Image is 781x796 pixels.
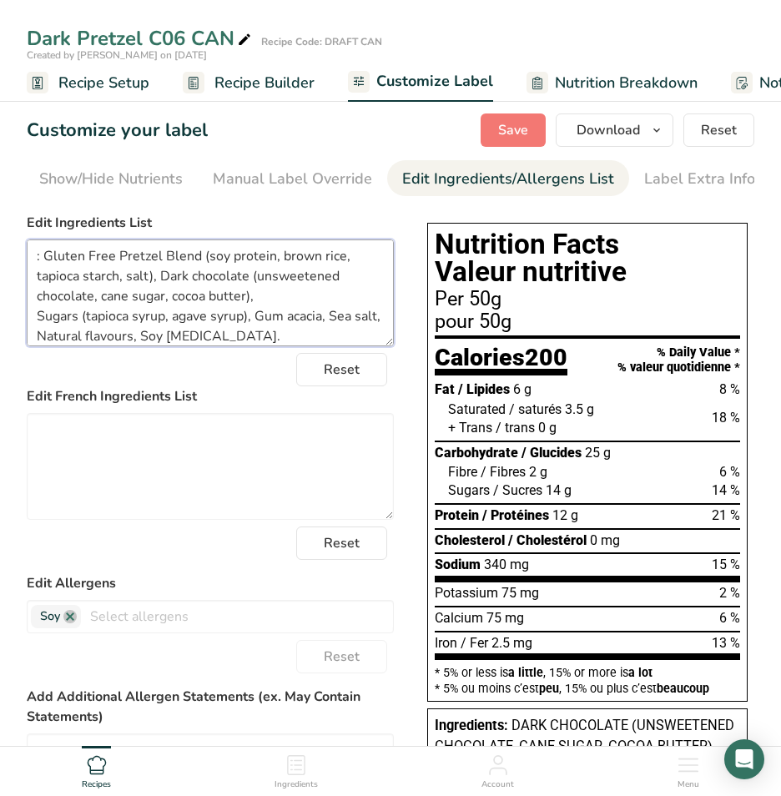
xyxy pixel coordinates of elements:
div: Edit Ingredients/Allergens List [402,168,614,190]
span: / Sucres [493,482,542,498]
span: Calcium [435,610,483,626]
span: Reset [701,120,737,140]
button: Reset [296,640,387,673]
span: 15 % [712,557,740,572]
span: 75 mg [501,585,539,601]
div: Recipe Code: DRAFT CAN [261,34,382,49]
a: Customize Label [348,63,493,103]
div: * 5% ou moins c’est , 15% ou plus c’est [435,683,740,694]
a: Ingredients [275,747,318,792]
input: Select allergens [81,603,393,629]
span: Customize Label [376,70,493,93]
div: Show/Hide Nutrients [39,168,183,190]
span: Saturated [448,401,506,417]
span: a lot [628,666,653,679]
span: beaucoup [657,682,709,695]
button: Save [481,113,546,147]
div: Calories [435,345,567,376]
span: / trans [496,420,535,436]
span: / Protéines [482,507,549,523]
a: Recipe Setup [27,64,149,102]
span: Protein [435,507,479,523]
div: pour 50g [435,312,740,332]
span: / Cholestérol [508,532,587,548]
label: Edit Ingredients List [27,213,394,233]
span: 2 g [529,464,547,480]
button: Reset [296,526,387,560]
span: Carbohydrate [435,445,518,461]
span: / saturés [509,401,562,417]
span: 14 g [546,482,572,498]
h1: Nutrition Facts Valeur nutritive [435,230,740,286]
label: Add Additional Allergen Statements (ex. May Contain Statements) [27,687,394,727]
span: 12 g [552,507,578,523]
span: / Lipides [458,381,510,397]
button: Reset [296,353,387,386]
div: Label Extra Info [644,168,755,190]
button: Download [556,113,673,147]
label: Edit Allergens [27,573,394,593]
span: 8 % [719,381,740,397]
span: + Trans [448,420,492,436]
a: Recipes [82,747,111,792]
span: Recipes [82,778,111,791]
span: Download [577,120,640,140]
span: 75 mg [486,610,524,626]
a: Recipe Builder [183,64,315,102]
span: Created by [PERSON_NAME] on [DATE] [27,48,207,62]
div: % Daily Value * % valeur quotidienne * [617,345,740,375]
div: Per 50g [435,290,740,310]
span: Iron [435,635,457,651]
span: Reset [324,360,360,380]
label: Edit French Ingredients List [27,386,394,406]
span: 18 % [712,410,740,426]
span: Ingredients [275,778,318,791]
span: Ingredients: [435,718,508,733]
h1: Customize your label [27,117,208,144]
span: 2.5 mg [491,635,532,651]
span: 6 g [513,381,532,397]
span: Recipe Builder [214,72,315,94]
section: * 5% or less is , 15% or more is [435,660,740,694]
span: Save [498,120,528,140]
span: Potassium [435,585,498,601]
span: Reset [324,533,360,553]
span: Nutrition Breakdown [555,72,698,94]
div: Manual Label Override [213,168,372,190]
span: Reset [324,647,360,667]
span: Fibre [448,464,477,480]
span: Fat [435,381,455,397]
span: Soy [40,607,60,626]
div: Dark Pretzel C06 CAN [27,23,254,53]
span: 0 mg [590,532,620,548]
span: Account [481,778,514,791]
div: Open Intercom Messenger [724,739,764,779]
span: peu [539,682,559,695]
span: a little [508,666,543,679]
span: 14 % [712,482,740,498]
span: / Glucides [522,445,582,461]
span: Recipe Setup [58,72,149,94]
span: 6 % [719,464,740,480]
span: 0 g [538,420,557,436]
span: 2 % [719,585,740,601]
span: 13 % [712,635,740,651]
span: / Fibres [481,464,526,480]
span: Menu [678,778,699,791]
span: 200 [525,343,567,371]
span: 3.5 g [565,401,594,417]
span: / Fer [461,635,488,651]
span: Sodium [435,557,481,572]
span: 21 % [712,507,740,523]
a: Nutrition Breakdown [527,64,698,102]
a: Account [481,747,514,792]
button: Reset [683,113,754,147]
span: 25 g [585,445,611,461]
span: 340 mg [484,557,529,572]
span: 6 % [719,610,740,626]
span: Cholesterol [435,532,505,548]
span: Sugars [448,482,490,498]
